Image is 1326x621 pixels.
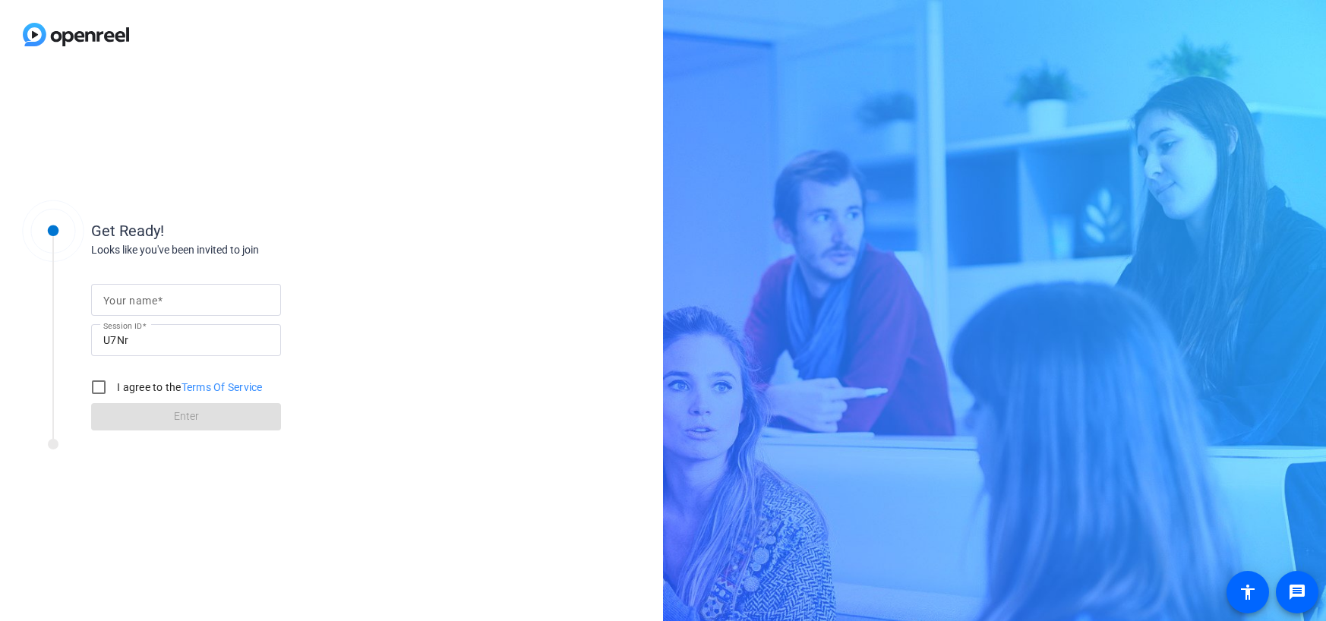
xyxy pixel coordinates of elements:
[91,242,395,258] div: Looks like you've been invited to join
[182,381,263,393] a: Terms Of Service
[103,295,157,307] mat-label: Your name
[114,380,263,395] label: I agree to the
[103,321,142,330] mat-label: Session ID
[1288,583,1306,601] mat-icon: message
[1239,583,1257,601] mat-icon: accessibility
[91,219,395,242] div: Get Ready!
